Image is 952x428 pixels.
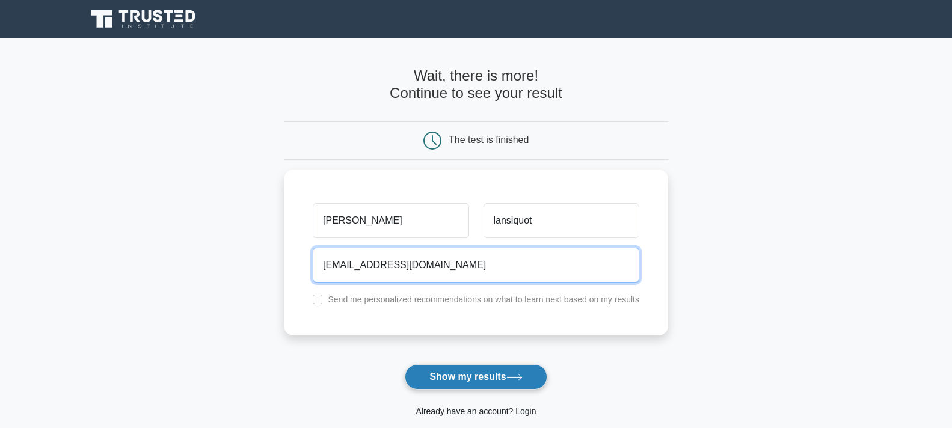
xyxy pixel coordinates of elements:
[313,248,639,283] input: Email
[313,203,468,238] input: First name
[405,364,547,390] button: Show my results
[484,203,639,238] input: Last name
[416,406,536,416] a: Already have an account? Login
[449,135,529,145] div: The test is finished
[328,295,639,304] label: Send me personalized recommendations on what to learn next based on my results
[284,67,668,102] h4: Wait, there is more! Continue to see your result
